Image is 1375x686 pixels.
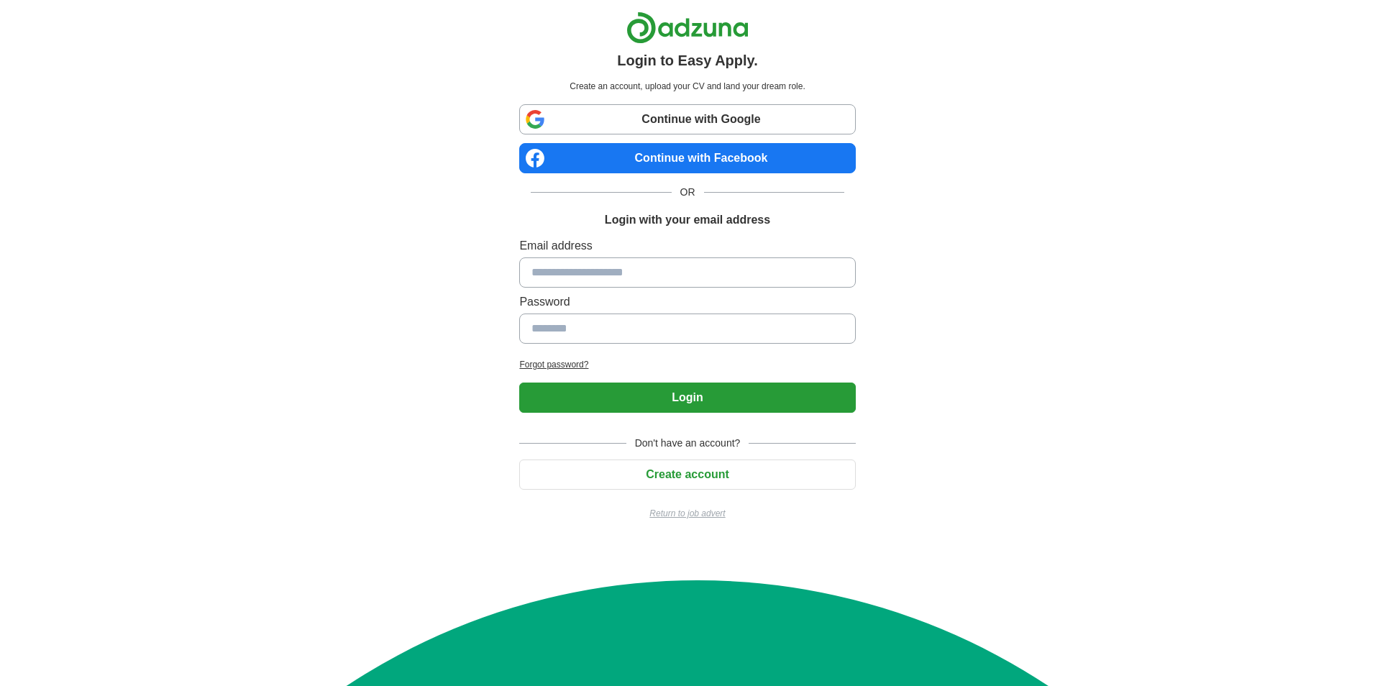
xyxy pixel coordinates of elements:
span: OR [672,185,704,200]
label: Email address [519,237,855,255]
img: Adzuna logo [626,12,749,44]
button: Login [519,383,855,413]
button: Create account [519,459,855,490]
a: Continue with Google [519,104,855,134]
a: Return to job advert [519,507,855,520]
a: Create account [519,468,855,480]
a: Continue with Facebook [519,143,855,173]
span: Don't have an account? [626,436,749,451]
p: Create an account, upload your CV and land your dream role. [522,80,852,93]
a: Forgot password? [519,358,855,371]
h1: Login to Easy Apply. [617,50,758,71]
label: Password [519,293,855,311]
h1: Login with your email address [605,211,770,229]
